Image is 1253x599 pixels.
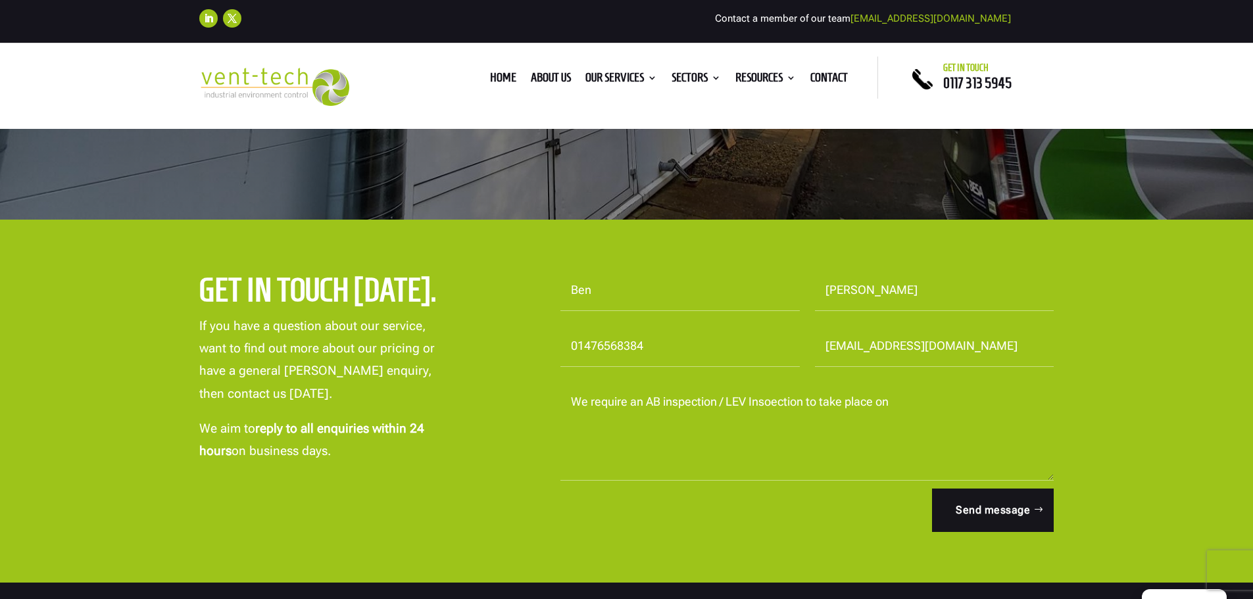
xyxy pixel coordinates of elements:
a: Our Services [585,73,657,87]
a: Resources [735,73,796,87]
span: on business days. [232,443,331,458]
a: Follow on LinkedIn [199,9,218,28]
strong: reply to all enquiries within 24 hours [199,421,424,458]
a: Home [490,73,516,87]
input: Your Phone [560,326,800,367]
input: Last Name [815,270,1054,311]
a: [EMAIL_ADDRESS][DOMAIN_NAME] [850,12,1011,24]
img: 2023-09-27T08_35_16.549ZVENT-TECH---Clear-background [199,68,350,107]
span: Get in touch [943,62,989,73]
a: About us [531,73,571,87]
a: Follow on X [223,9,241,28]
span: Contact a member of our team [715,12,1011,24]
span: We aim to [199,421,255,436]
span: If you have a question about our service, want to find out more about our pricing or have a gener... [199,318,435,401]
input: First Name [560,270,800,311]
a: Sectors [672,73,721,87]
h2: Get in touch [DATE]. [199,270,474,316]
a: 0117 313 5945 [943,75,1012,91]
a: Contact [810,73,848,87]
input: Email Address [815,326,1054,367]
button: Send message [932,489,1054,532]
